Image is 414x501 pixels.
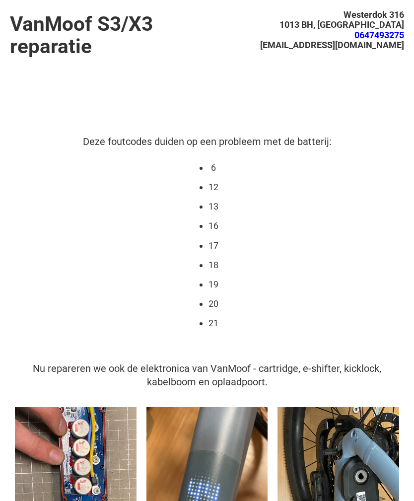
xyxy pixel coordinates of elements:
[33,362,381,388] span: Nu repareren we ook de elektronica van VanMoof - cartridge, e-shifter, kicklock, kabelboom en opl...
[10,13,207,57] h1: VanMoof S3/X3 reparatie
[208,219,218,232] li: 16
[208,239,218,252] li: 17
[279,19,404,30] span: 1013 BH, [GEOGRAPHIC_DATA]
[208,200,218,213] li: 13
[344,9,404,20] span: Westerdok 316
[208,297,218,310] li: 20
[354,30,404,40] a: 0647493275
[208,317,218,330] li: 21
[83,136,332,147] span: Deze foutcodes duiden op een probleem met de batterij:
[260,40,404,50] span: [EMAIL_ADDRESS][DOMAIN_NAME]
[208,161,218,174] li: 6
[208,181,218,194] li: 12
[208,278,218,291] li: 19
[208,259,218,272] li: 18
